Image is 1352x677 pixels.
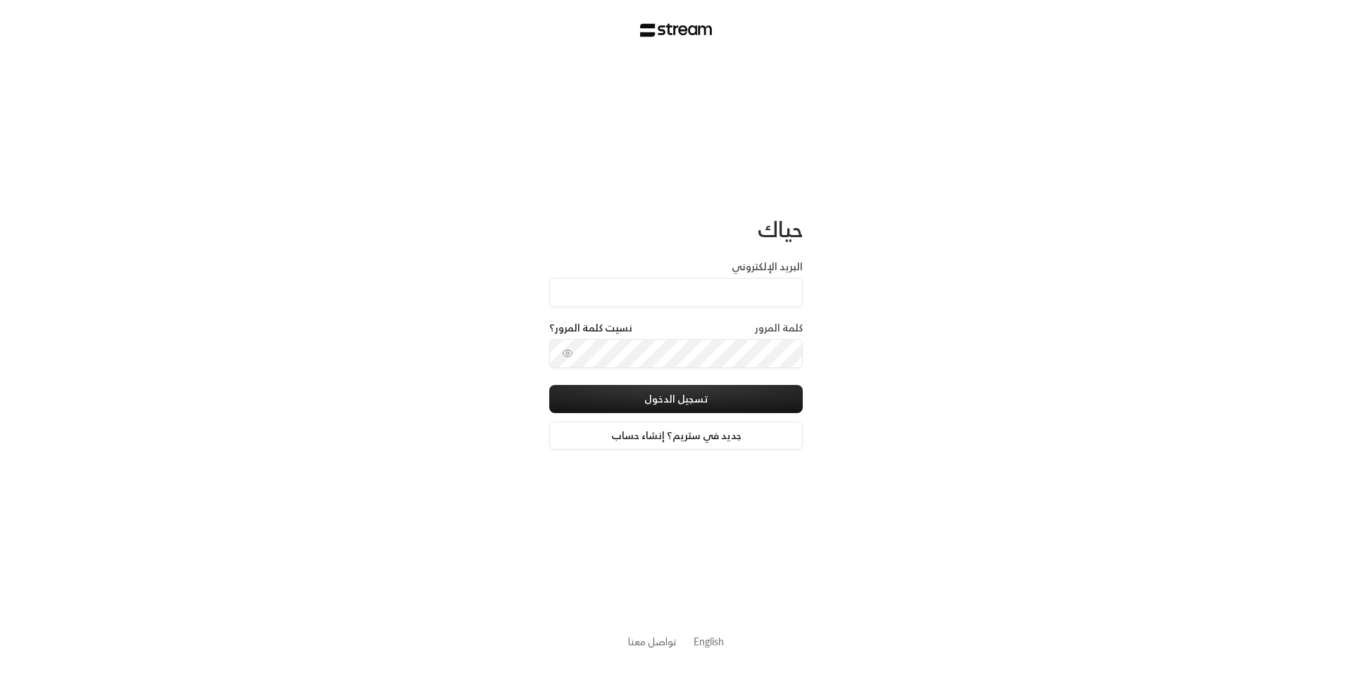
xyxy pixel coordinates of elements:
[549,422,803,450] a: جديد في ستريم؟ إنشاء حساب
[549,321,632,335] a: نسيت كلمة المرور؟
[694,628,724,654] a: English
[628,633,677,650] a: تواصل معنا
[549,385,803,413] button: تسجيل الدخول
[556,342,579,365] button: toggle password visibility
[755,321,803,335] label: كلمة المرور
[640,23,713,37] img: Stream Logo
[732,260,803,274] label: البريد الإلكتروني
[628,634,677,649] button: تواصل معنا
[758,210,803,248] span: حياك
